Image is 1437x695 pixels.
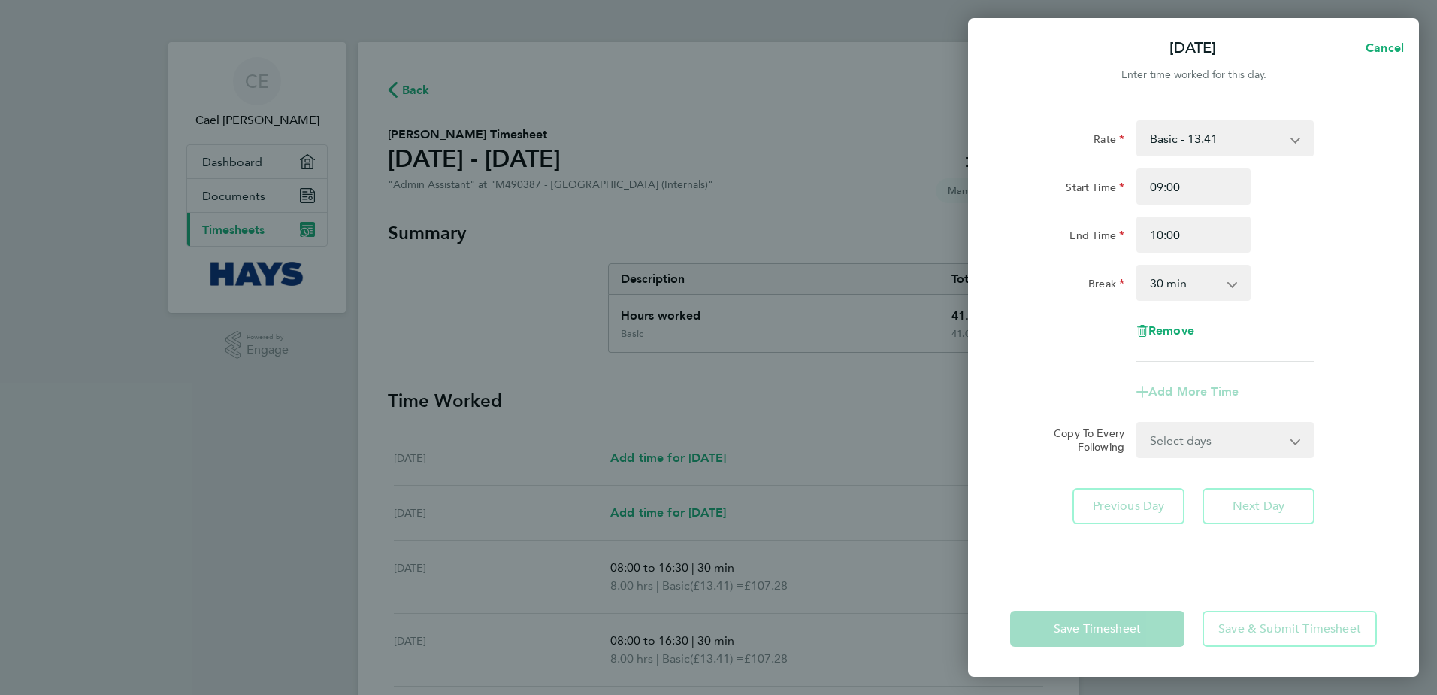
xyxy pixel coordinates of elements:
[1066,181,1124,199] label: Start Time
[1042,426,1124,454] label: Copy To Every Following
[1136,168,1251,205] input: E.g. 08:00
[1342,33,1419,63] button: Cancel
[1169,38,1216,59] p: [DATE]
[968,66,1419,84] div: Enter time worked for this day.
[1136,217,1251,253] input: E.g. 18:00
[1094,132,1124,150] label: Rate
[1136,325,1194,337] button: Remove
[1088,277,1124,295] label: Break
[1148,323,1194,338] span: Remove
[1069,229,1124,247] label: End Time
[1361,41,1404,55] span: Cancel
